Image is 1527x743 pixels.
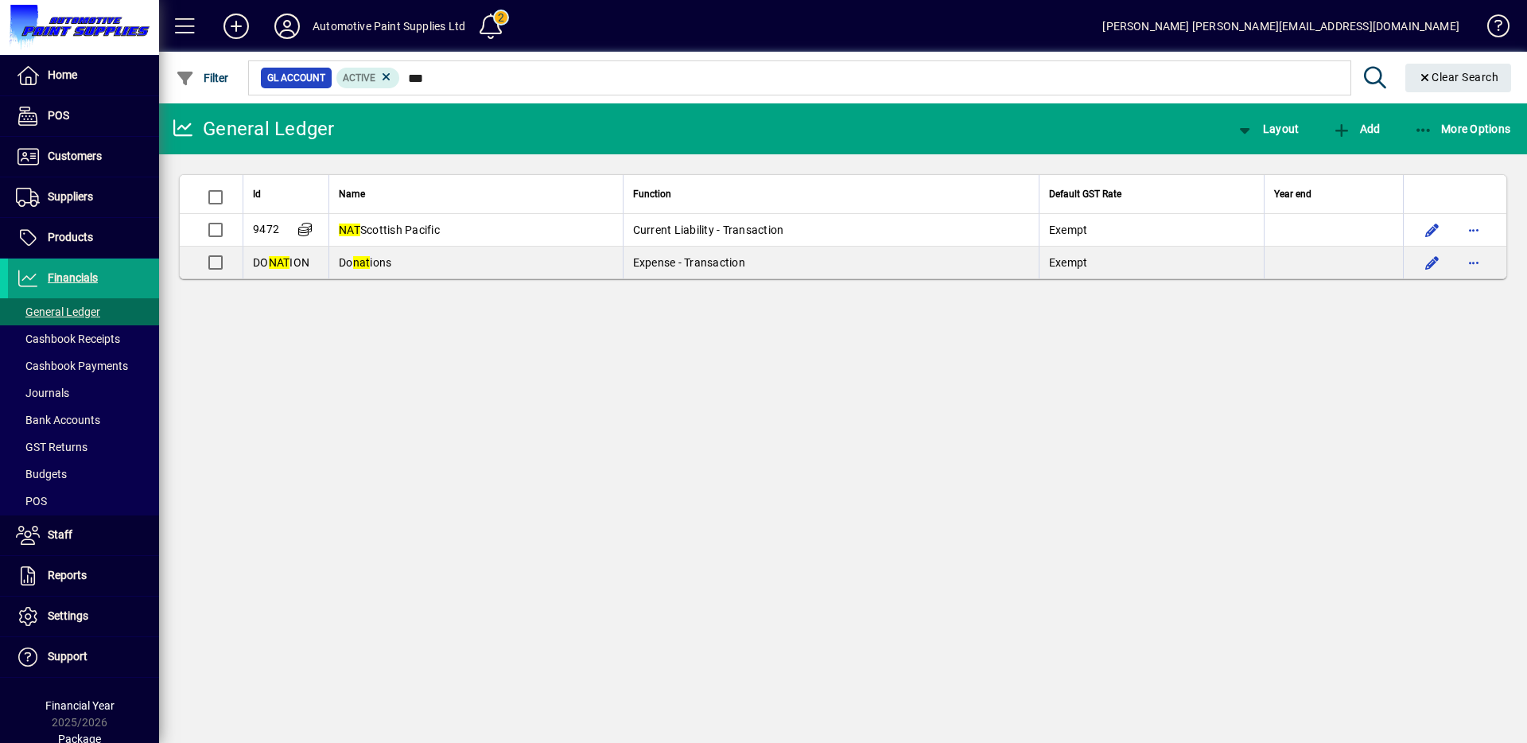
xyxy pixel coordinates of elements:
[16,414,100,426] span: Bank Accounts
[1461,217,1486,243] button: More options
[339,256,391,269] span: Do ions
[1414,123,1511,135] span: More Options
[343,72,375,84] span: Active
[339,224,360,236] em: NAT
[16,333,120,345] span: Cashbook Receipts
[171,116,335,142] div: General Ledger
[8,56,159,95] a: Home
[633,185,671,203] span: Function
[1475,3,1507,55] a: Knowledge Base
[8,325,159,352] a: Cashbook Receipts
[1405,64,1512,92] button: Clear
[1049,224,1088,236] span: Exempt
[353,256,371,269] em: nat
[339,185,365,203] span: Name
[16,305,100,318] span: General Ledger
[1102,14,1459,39] div: [PERSON_NAME] [PERSON_NAME][EMAIL_ADDRESS][DOMAIN_NAME]
[253,256,309,269] span: DO ION
[633,224,784,236] span: Current Liability - Transaction
[339,185,613,203] div: Name
[8,637,159,677] a: Support
[172,64,233,92] button: Filter
[262,12,313,41] button: Profile
[16,495,47,508] span: POS
[1410,115,1515,143] button: More Options
[8,461,159,488] a: Budgets
[1218,115,1315,143] app-page-header-button: View chart layout
[16,387,69,399] span: Journals
[253,223,279,235] span: 9472
[48,528,72,541] span: Staff
[16,468,67,480] span: Budgets
[16,360,128,372] span: Cashbook Payments
[253,185,261,203] span: Id
[48,650,87,663] span: Support
[8,597,159,636] a: Settings
[1420,217,1445,243] button: Edit
[48,109,69,122] span: POS
[8,352,159,379] a: Cashbook Payments
[633,256,745,269] span: Expense - Transaction
[1274,185,1311,203] span: Year end
[8,298,159,325] a: General Ledger
[8,218,159,258] a: Products
[48,150,102,162] span: Customers
[48,271,98,284] span: Financials
[8,96,159,136] a: POS
[1235,123,1299,135] span: Layout
[1461,250,1486,275] button: More options
[253,185,319,203] div: Id
[8,177,159,217] a: Suppliers
[269,256,290,269] em: NAT
[176,72,229,84] span: Filter
[8,488,159,515] a: POS
[8,137,159,177] a: Customers
[8,379,159,407] a: Journals
[339,224,440,236] span: Scottish Pacific
[48,231,93,243] span: Products
[1049,256,1088,269] span: Exempt
[8,515,159,555] a: Staff
[1049,185,1121,203] span: Default GST Rate
[1420,250,1445,275] button: Edit
[48,190,93,203] span: Suppliers
[16,441,87,453] span: GST Returns
[1332,123,1380,135] span: Add
[313,14,465,39] div: Automotive Paint Supplies Ltd
[211,12,262,41] button: Add
[8,434,159,461] a: GST Returns
[1418,71,1499,84] span: Clear Search
[8,556,159,596] a: Reports
[48,569,87,582] span: Reports
[8,407,159,434] a: Bank Accounts
[45,699,115,712] span: Financial Year
[1328,115,1384,143] button: Add
[267,70,325,86] span: GL Account
[48,609,88,622] span: Settings
[1231,115,1303,143] button: Layout
[336,68,400,88] mat-chip: Activation Status: Active
[48,68,77,81] span: Home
